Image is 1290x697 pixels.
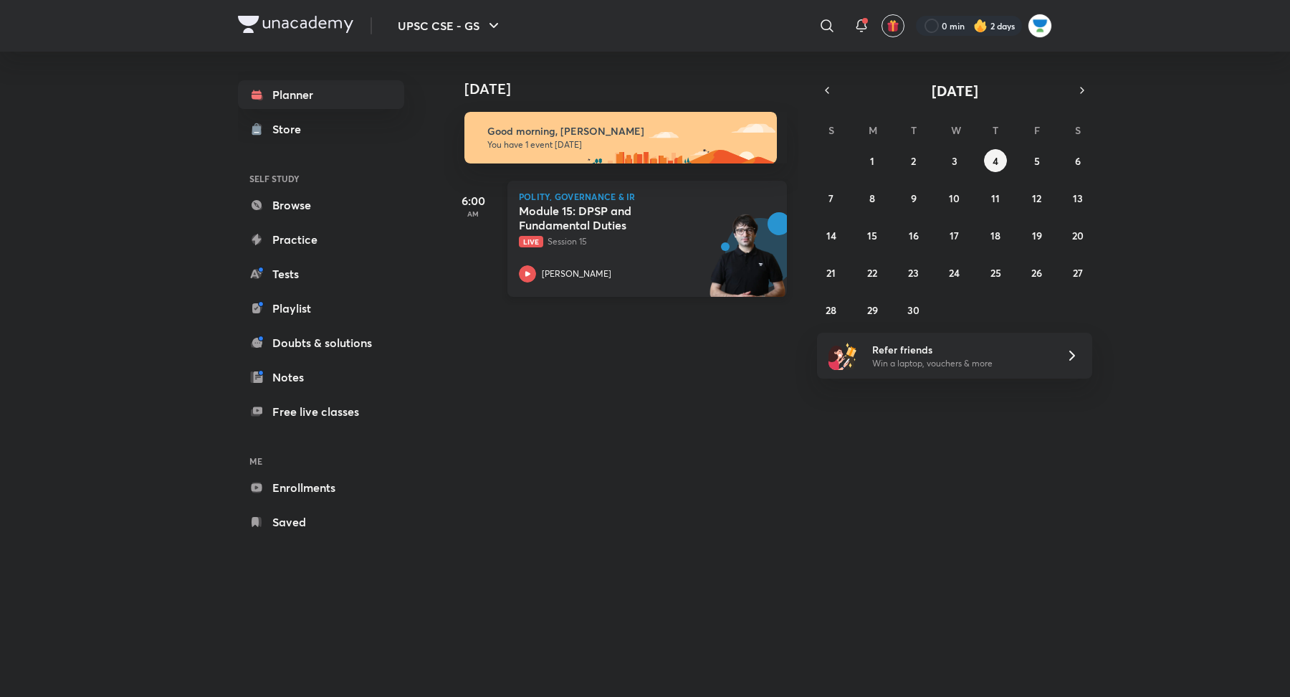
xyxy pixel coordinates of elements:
button: September 20, 2025 [1066,224,1089,247]
abbr: September 5, 2025 [1034,154,1040,168]
button: September 2, 2025 [902,149,925,172]
button: September 19, 2025 [1026,224,1048,247]
p: Polity, Governance & IR [519,192,775,201]
abbr: Sunday [828,123,834,137]
abbr: September 6, 2025 [1075,154,1081,168]
button: September 26, 2025 [1026,261,1048,284]
abbr: September 20, 2025 [1072,229,1084,242]
button: [DATE] [837,80,1072,100]
p: Session 15 [519,235,744,248]
abbr: Saturday [1075,123,1081,137]
h6: ME [238,449,404,473]
button: September 6, 2025 [1066,149,1089,172]
abbr: September 13, 2025 [1073,191,1083,205]
button: September 27, 2025 [1066,261,1089,284]
button: September 28, 2025 [820,298,843,321]
img: unacademy [708,212,787,311]
button: September 22, 2025 [861,261,884,284]
img: Jiban Jyoti Dash [1028,14,1052,38]
button: September 1, 2025 [861,149,884,172]
abbr: September 30, 2025 [907,303,919,317]
button: September 21, 2025 [820,261,843,284]
p: You have 1 event [DATE] [487,139,764,151]
a: Saved [238,508,404,536]
button: September 23, 2025 [902,261,925,284]
a: Playlist [238,294,404,323]
abbr: September 17, 2025 [950,229,959,242]
button: September 13, 2025 [1066,186,1089,209]
abbr: Monday [869,123,877,137]
img: Company Logo [238,16,353,33]
h6: Refer friends [872,342,1048,357]
a: Company Logo [238,16,353,37]
a: Store [238,115,404,143]
abbr: Tuesday [911,123,917,137]
abbr: September 4, 2025 [993,154,998,168]
abbr: September 29, 2025 [867,303,878,317]
button: September 18, 2025 [984,224,1007,247]
abbr: September 15, 2025 [867,229,877,242]
button: September 15, 2025 [861,224,884,247]
abbr: September 22, 2025 [867,266,877,280]
button: September 30, 2025 [902,298,925,321]
button: September 17, 2025 [943,224,966,247]
button: September 9, 2025 [902,186,925,209]
button: September 14, 2025 [820,224,843,247]
a: Free live classes [238,397,404,426]
abbr: September 1, 2025 [870,154,874,168]
a: Browse [238,191,404,219]
abbr: September 16, 2025 [909,229,919,242]
abbr: September 21, 2025 [826,266,836,280]
abbr: September 19, 2025 [1032,229,1042,242]
a: Notes [238,363,404,392]
abbr: September 28, 2025 [826,303,836,317]
button: September 11, 2025 [984,186,1007,209]
abbr: September 11, 2025 [991,191,1000,205]
button: September 7, 2025 [820,186,843,209]
h5: Module 15: DPSP and Fundamental Duties [519,204,697,232]
button: September 16, 2025 [902,224,925,247]
abbr: September 24, 2025 [949,266,960,280]
button: September 8, 2025 [861,186,884,209]
img: morning [464,112,777,163]
button: September 24, 2025 [943,261,966,284]
abbr: September 26, 2025 [1031,266,1042,280]
a: Practice [238,225,404,254]
h6: SELF STUDY [238,166,404,191]
abbr: September 7, 2025 [828,191,833,205]
abbr: Thursday [993,123,998,137]
p: AM [444,209,502,218]
h4: [DATE] [464,80,801,98]
abbr: September 18, 2025 [990,229,1000,242]
abbr: September 10, 2025 [949,191,960,205]
abbr: September 12, 2025 [1032,191,1041,205]
abbr: September 8, 2025 [869,191,875,205]
abbr: September 9, 2025 [911,191,917,205]
span: Live [519,236,543,247]
a: Doubts & solutions [238,328,404,357]
div: Store [272,120,310,138]
p: Win a laptop, vouchers & more [872,357,1048,370]
button: September 12, 2025 [1026,186,1048,209]
img: streak [973,19,988,33]
abbr: September 27, 2025 [1073,266,1083,280]
abbr: September 3, 2025 [952,154,957,168]
a: Enrollments [238,473,404,502]
button: September 4, 2025 [984,149,1007,172]
abbr: September 2, 2025 [911,154,916,168]
button: September 5, 2025 [1026,149,1048,172]
h5: 6:00 [444,192,502,209]
button: avatar [881,14,904,37]
abbr: September 25, 2025 [990,266,1001,280]
a: Planner [238,80,404,109]
abbr: Wednesday [951,123,961,137]
abbr: Friday [1034,123,1040,137]
abbr: September 14, 2025 [826,229,836,242]
img: avatar [887,19,899,32]
span: [DATE] [932,81,978,100]
button: September 10, 2025 [943,186,966,209]
a: Tests [238,260,404,288]
abbr: September 23, 2025 [908,266,919,280]
button: September 3, 2025 [943,149,966,172]
button: September 25, 2025 [984,261,1007,284]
